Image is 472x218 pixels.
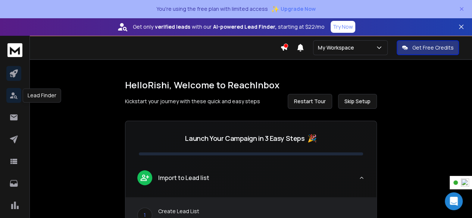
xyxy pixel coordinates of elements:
strong: AI-powered Lead Finder, [213,23,276,31]
span: Upgrade Now [281,5,316,13]
img: lead [140,173,150,182]
p: Get only with our starting at $22/mo [133,23,325,31]
div: Open Intercom Messenger [445,192,463,210]
p: You're using the free plan with limited access [156,5,268,13]
button: leadImport to Lead list [125,164,376,197]
span: Skip Setup [344,98,371,105]
p: Try Now [333,23,353,31]
p: Import to Lead list [158,173,209,182]
button: Skip Setup [338,94,377,109]
p: Kickstart your journey with these quick and easy steps [125,98,260,105]
div: Lead Finder [23,88,61,102]
button: Restart Tour [288,94,332,109]
p: My Workspace [318,44,357,51]
p: Launch Your Campaign in 3 Easy Steps [185,133,304,143]
button: Get Free Credits [397,40,459,55]
strong: verified leads [155,23,190,31]
p: Create Lead List [158,208,365,215]
img: logo [7,43,22,57]
h1: Hello Rishi , Welcome to ReachInbox [125,79,377,91]
span: 🎉 [307,133,317,143]
button: ✨Upgrade Now [271,1,316,16]
button: Try Now [331,21,355,33]
p: Get Free Credits [412,44,454,51]
span: ✨ [271,4,279,14]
